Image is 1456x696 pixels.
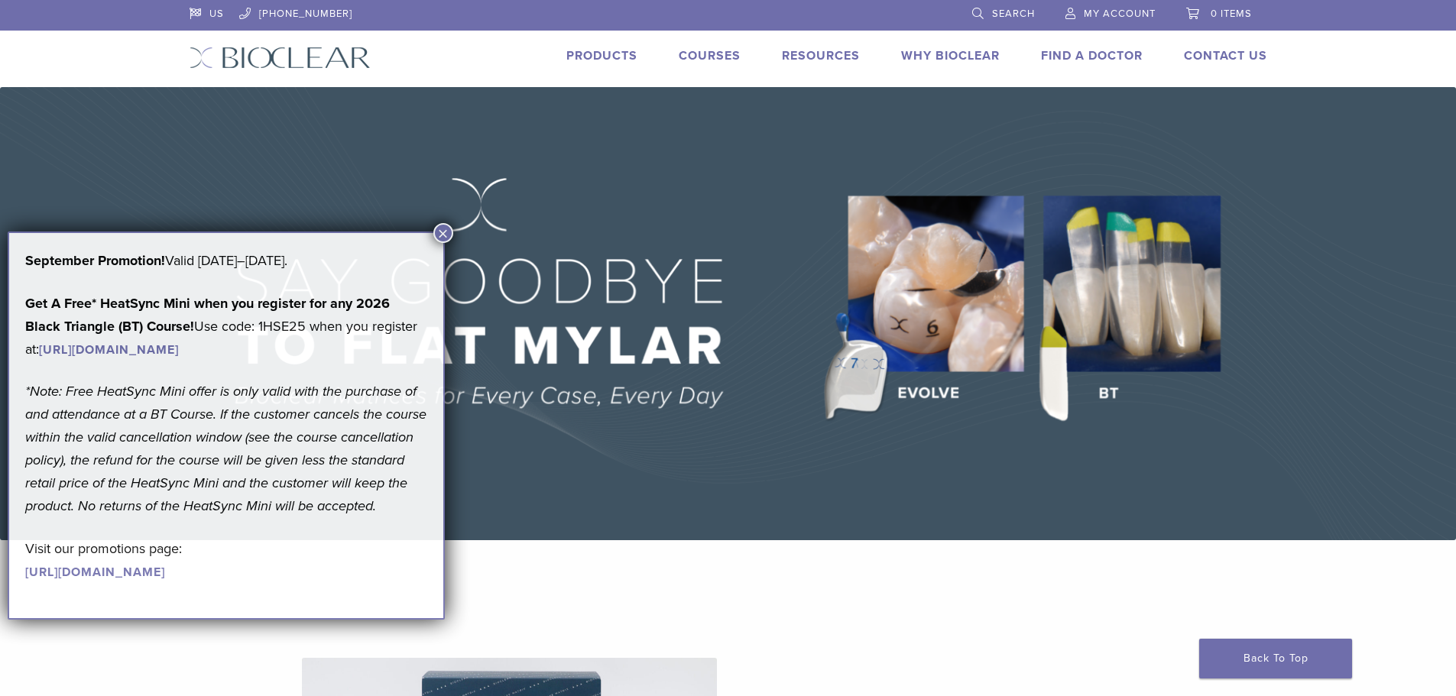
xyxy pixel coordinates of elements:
a: Contact Us [1184,48,1267,63]
button: Close [433,223,453,243]
span: 0 items [1211,8,1252,20]
p: Valid [DATE]–[DATE]. [25,249,427,272]
p: Visit our promotions page: [25,537,427,583]
a: Why Bioclear [901,48,1000,63]
a: [URL][DOMAIN_NAME] [39,342,179,358]
a: [URL][DOMAIN_NAME] [25,565,165,580]
a: Products [566,48,637,63]
strong: Get A Free* HeatSync Mini when you register for any 2026 Black Triangle (BT) Course! [25,295,390,335]
a: Courses [679,48,741,63]
a: Back To Top [1199,639,1352,678]
em: *Note: Free HeatSync Mini offer is only valid with the purchase of and attendance at a BT Course.... [25,383,426,514]
span: My Account [1084,8,1156,20]
span: Search [992,8,1035,20]
b: September Promotion! [25,252,165,269]
img: Bioclear [190,47,371,69]
p: Use code: 1HSE25 when you register at: [25,292,427,361]
a: Resources [782,48,860,63]
a: Find A Doctor [1041,48,1143,63]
